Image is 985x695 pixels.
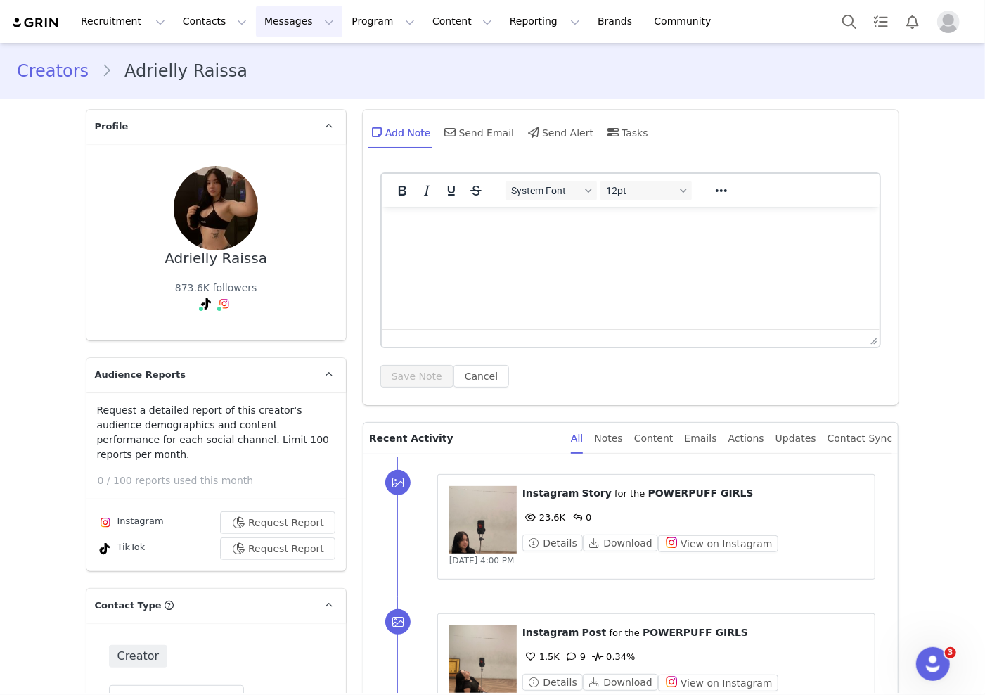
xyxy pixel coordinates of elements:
button: Download [583,535,658,551]
a: View on Instagram [658,538,778,549]
img: instagram.svg [219,298,230,310]
span: System Font [511,185,580,196]
p: 0 / 100 reports used this month [98,473,346,488]
a: Tasks [865,6,896,37]
p: ⁨ ⁩ ⁨ ⁩ for the ⁨ ⁩ [522,625,864,640]
iframe: Rich Text Area [382,207,880,329]
button: Content [424,6,501,37]
span: 0 [569,512,591,523]
a: Creators [17,58,101,84]
div: All [571,423,583,454]
span: Story [582,487,612,499]
button: Request Report [220,511,335,534]
img: placeholder-profile.jpg [937,11,960,33]
button: Font sizes [600,181,692,200]
span: POWERPUFF GIRLS [648,487,754,499]
button: View on Instagram [658,535,778,552]
div: 873.6K followers [175,281,257,295]
p: Request a detailed report of this creator's audience demographics and content performance for eac... [97,403,335,462]
span: Creator [109,645,168,668]
div: Emails [685,423,717,454]
button: Reveal or hide additional toolbar items [709,181,733,200]
a: Brands [589,6,645,37]
div: Adrielly Raissa [165,250,267,267]
button: Download [583,674,658,691]
button: Program [343,6,423,37]
button: Details [522,535,583,551]
span: Post [582,627,607,638]
button: Notifications [897,6,928,37]
button: Save Note [380,365,453,388]
div: Instagram [97,514,164,531]
button: Reporting [501,6,588,37]
span: 0.34% [589,651,635,662]
div: Contact Sync [828,423,893,454]
span: 23.6K [522,512,565,523]
img: instagram.svg [100,517,111,528]
span: 12pt [606,185,675,196]
button: Profile [929,11,974,33]
img: be47a845-356a-469b-a51d-fd8cf69d6160.jpg [174,166,258,250]
span: Instagram [522,487,579,499]
div: Updates [775,423,816,454]
span: 1.5K [522,651,560,662]
span: POWERPUFF GIRLS [643,627,748,638]
span: 9 [563,651,586,662]
div: Send Alert [525,115,593,149]
span: 3 [945,647,956,658]
button: Messages [256,6,342,37]
div: Press the Up and Down arrow keys to resize the editor. [865,330,880,347]
button: Bold [390,181,414,200]
p: Recent Activity [369,423,560,454]
a: Community [646,6,726,37]
button: Strikethrough [464,181,488,200]
p: ⁨ ⁩ ⁨ ⁩ for the ⁨ ⁩ [522,486,864,501]
img: grin logo [11,16,60,30]
button: View on Instagram [658,675,778,691]
span: Instagram [522,627,579,638]
button: Details [522,674,583,691]
button: Underline [439,181,463,200]
div: Add Note [368,115,431,149]
div: Content [634,423,674,454]
span: Profile [95,120,129,134]
button: Fonts [506,181,597,200]
span: Audience Reports [95,368,186,382]
div: TikTok [97,540,146,557]
iframe: Intercom live chat [916,647,950,681]
span: [DATE] 4:00 PM [449,556,515,566]
div: Actions [728,423,764,454]
span: Contact Type [95,599,162,613]
button: Request Report [220,537,335,560]
button: Search [834,6,865,37]
div: Send Email [442,115,515,149]
button: Recruitment [72,6,174,37]
button: Italic [415,181,439,200]
div: Notes [594,423,622,454]
button: Contacts [174,6,255,37]
div: Tasks [605,115,648,149]
button: Cancel [453,365,509,388]
a: View on Instagram [658,677,778,688]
